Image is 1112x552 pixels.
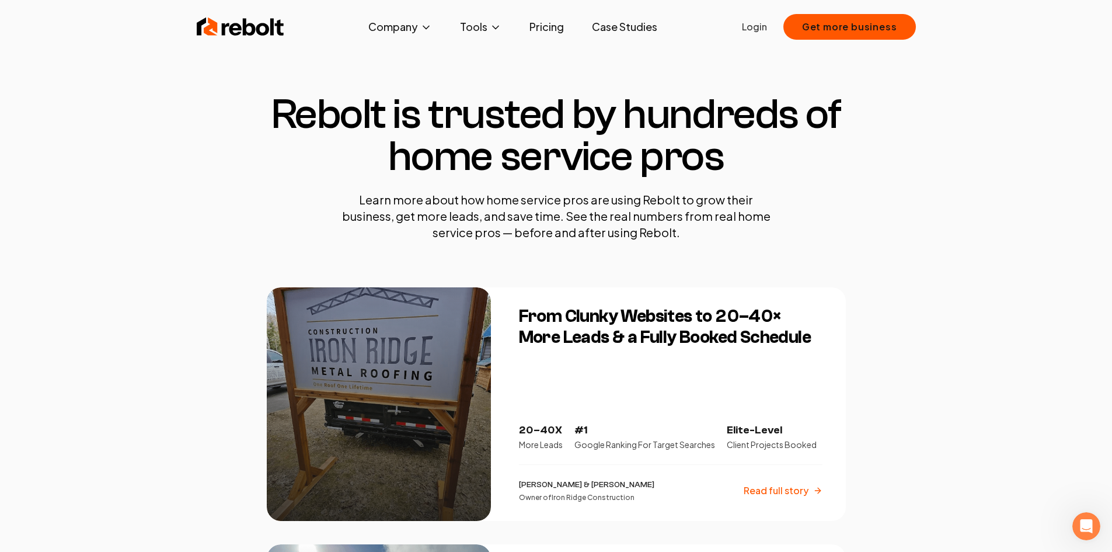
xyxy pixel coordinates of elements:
a: Case Studies [583,15,667,39]
a: Login [742,20,767,34]
p: Owner of Iron Ridge Construction [519,493,654,502]
p: #1 [574,422,715,439]
p: More Leads [519,439,563,450]
a: From Clunky Websites to 20–40× More Leads & a Fully Booked ScheduleFrom Clunky Websites to 20–40×... [267,287,846,521]
p: 20–40X [519,422,563,439]
p: Client Projects Booked [727,439,817,450]
img: Rebolt Logo [197,15,284,39]
iframe: Intercom live chat [1072,512,1100,540]
button: Company [359,15,441,39]
p: Elite-Level [727,422,817,439]
a: Pricing [520,15,573,39]
h3: From Clunky Websites to 20–40× More Leads & a Fully Booked Schedule [519,306,822,348]
button: Tools [451,15,511,39]
button: Get more business [783,14,916,40]
h1: Rebolt is trusted by hundreds of home service pros [267,93,846,178]
p: [PERSON_NAME] & [PERSON_NAME] [519,479,654,491]
p: Read full story [744,484,808,498]
p: Learn more about how home service pros are using Rebolt to grow their business, get more leads, a... [334,192,778,241]
p: Google Ranking For Target Searches [574,439,715,450]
